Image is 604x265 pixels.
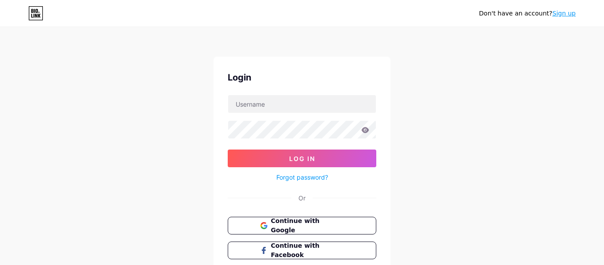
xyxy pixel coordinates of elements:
span: Log In [289,155,315,162]
button: Log In [228,150,376,167]
a: Forgot password? [276,173,328,182]
div: Don't have an account? [479,9,576,18]
span: Continue with Google [271,216,344,235]
button: Continue with Facebook [228,242,376,259]
button: Continue with Google [228,217,376,234]
span: Continue with Facebook [271,241,344,260]
input: Username [228,95,376,113]
div: Or [298,193,306,203]
a: Sign up [552,10,576,17]
div: Login [228,71,376,84]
